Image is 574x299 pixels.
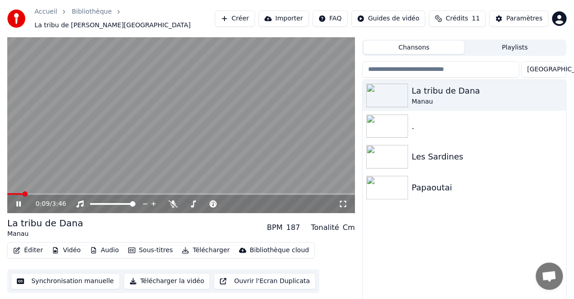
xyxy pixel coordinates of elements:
[364,41,464,54] button: Chansons
[259,10,309,27] button: Importer
[311,222,339,233] div: Tonalité
[412,181,563,194] div: Papaoutai
[286,222,300,233] div: 187
[267,222,282,233] div: BPM
[48,244,84,257] button: Vidéo
[35,21,191,30] span: La tribu de [PERSON_NAME][GEOGRAPHIC_DATA]
[35,7,215,30] nav: breadcrumb
[7,217,83,229] div: La tribu de Dana
[11,273,120,289] button: Synchronisation manuelle
[125,244,177,257] button: Sous-titres
[429,10,486,27] button: Crédits11
[35,199,50,209] span: 0:09
[124,273,210,289] button: Télécharger la vidéo
[446,14,468,23] span: Crédits
[464,41,565,54] button: Playlists
[506,14,543,23] div: Paramètres
[178,244,233,257] button: Télécharger
[250,246,309,255] div: Bibliothèque cloud
[10,244,46,257] button: Éditer
[489,10,549,27] button: Paramètres
[351,10,425,27] button: Guides de vidéo
[52,199,66,209] span: 3:46
[214,273,316,289] button: Ouvrir l'Ecran Duplicata
[7,229,83,239] div: Manau
[72,7,112,16] a: Bibliothèque
[35,199,57,209] div: /
[35,7,57,16] a: Accueil
[215,10,255,27] button: Créer
[412,150,563,163] div: Les Sardines
[472,14,480,23] span: 11
[412,97,563,106] div: Manau
[536,263,563,290] a: Ouvrir le chat
[86,244,123,257] button: Audio
[313,10,348,27] button: FAQ
[412,120,563,133] div: .
[7,10,25,28] img: youka
[343,222,355,233] div: Cm
[412,85,563,97] div: La tribu de Dana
